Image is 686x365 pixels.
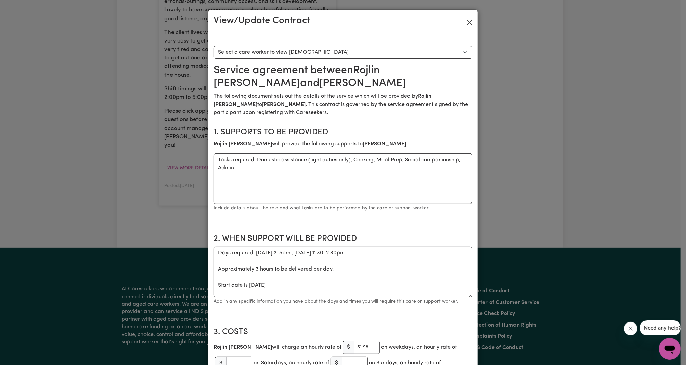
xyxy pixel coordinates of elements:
small: Include details about the role and what tasks are to be performed by the care or support worker [214,206,429,211]
span: $ [343,341,354,354]
h2: 3. Costs [214,327,472,337]
b: Rojlin [PERSON_NAME] [214,345,272,350]
iframe: Close message [624,322,637,335]
p: will provide the following supports to : [214,140,472,148]
button: Close [464,17,475,28]
b: [PERSON_NAME] [262,102,306,107]
textarea: Tasks required: Domestic assistance (light duties only), Cooking, Meal Prep, Social companionship... [214,153,472,204]
small: Add in any specific information you have about the days and times you will require this care or s... [214,299,458,304]
h2: Service agreement between Rojlin [PERSON_NAME] and [PERSON_NAME] [214,64,472,90]
iframe: Button to launch messaging window [659,338,681,360]
b: [PERSON_NAME] [363,141,406,147]
h3: View/Update Contract [214,15,310,27]
p: The following document sets out the details of the service which will be provided by to . This co... [214,92,472,117]
h2: 2. When support will be provided [214,234,472,244]
b: Rojlin [PERSON_NAME] [214,141,272,147]
span: Need any help? [4,5,41,10]
textarea: Days required: [DATE] 2-5pm , [DATE] 11:30-2:30pm Approximately 3 hours to be delivered per day. ... [214,247,472,297]
iframe: Message from company [640,320,681,335]
h2: 1. Supports to be provided [214,128,472,137]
